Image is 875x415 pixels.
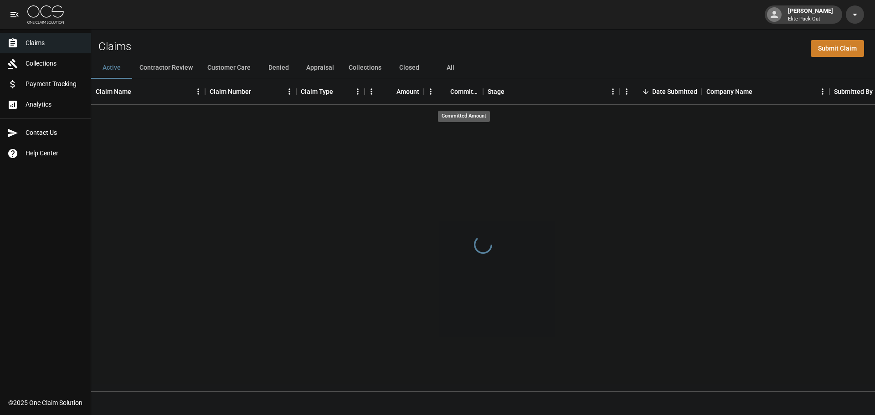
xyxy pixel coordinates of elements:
img: ocs-logo-white-transparent.png [27,5,64,24]
button: Closed [389,57,430,79]
div: Amount [396,79,419,104]
div: Claim Number [210,79,251,104]
span: Collections [26,59,83,68]
button: Sort [251,85,264,98]
button: Appraisal [299,57,341,79]
div: Stage [483,79,620,104]
div: Stage [488,79,504,104]
div: Date Submitted [652,79,697,104]
button: Sort [504,85,517,98]
div: Date Submitted [620,79,702,104]
a: Submit Claim [811,40,864,57]
div: Claim Type [296,79,365,104]
button: All [430,57,471,79]
div: Company Name [702,79,829,104]
div: Claim Name [91,79,205,104]
button: Menu [351,85,365,98]
div: dynamic tabs [91,57,875,79]
span: Analytics [26,100,83,109]
button: Menu [191,85,205,98]
h2: Claims [98,40,131,53]
div: Claim Number [205,79,296,104]
span: Help Center [26,149,83,158]
div: Committed Amount [424,79,483,104]
button: Menu [283,85,296,98]
span: Contact Us [26,128,83,138]
button: Sort [384,85,396,98]
button: Customer Care [200,57,258,79]
button: Menu [620,85,633,98]
button: Sort [437,85,450,98]
div: Committed Amount [450,79,479,104]
div: Claim Type [301,79,333,104]
button: Contractor Review [132,57,200,79]
button: Menu [816,85,829,98]
button: Menu [424,85,437,98]
div: Company Name [706,79,752,104]
button: Collections [341,57,389,79]
button: Denied [258,57,299,79]
div: Claim Name [96,79,131,104]
span: Payment Tracking [26,79,83,89]
button: Sort [131,85,144,98]
button: Active [91,57,132,79]
div: Submitted By [834,79,873,104]
button: Sort [752,85,765,98]
div: Committed Amount [438,111,490,122]
div: [PERSON_NAME] [784,6,837,23]
div: Amount [365,79,424,104]
button: Menu [606,85,620,98]
button: open drawer [5,5,24,24]
button: Menu [365,85,378,98]
div: © 2025 One Claim Solution [8,398,82,407]
button: Sort [639,85,652,98]
span: Claims [26,38,83,48]
p: Elite Pack Out [788,15,833,23]
button: Sort [333,85,346,98]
